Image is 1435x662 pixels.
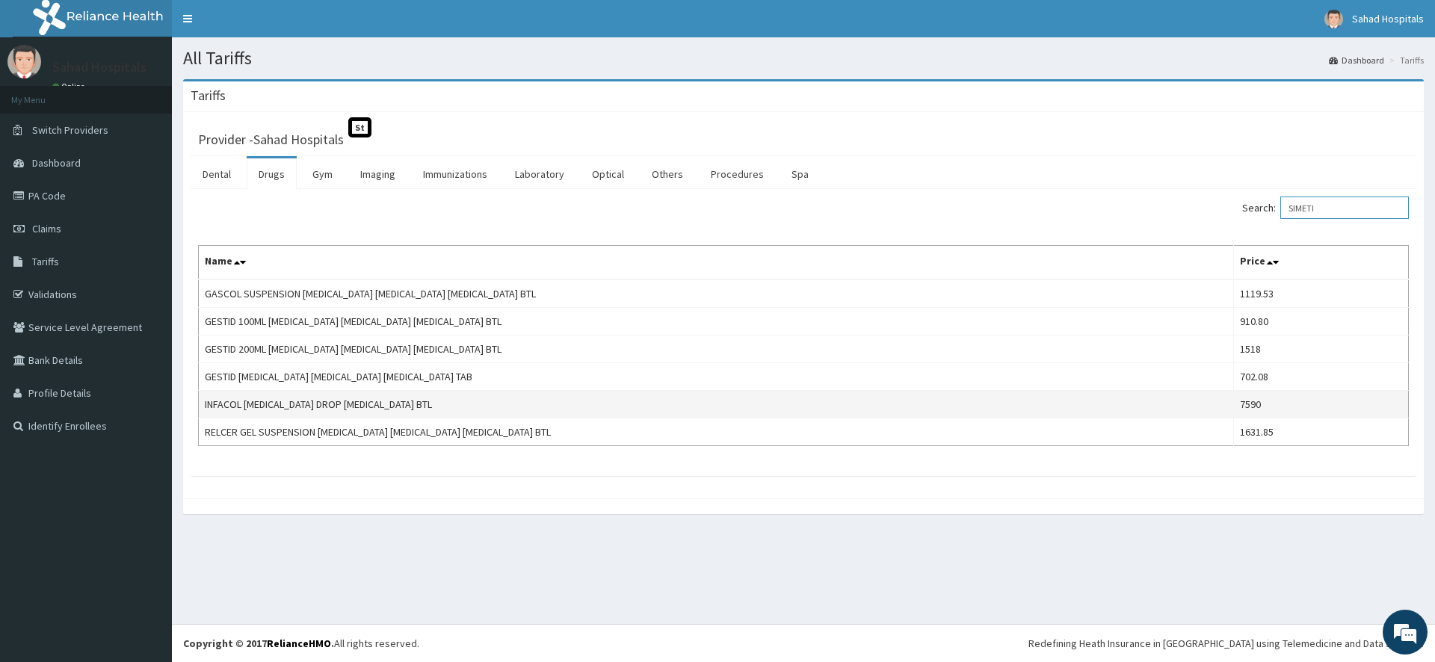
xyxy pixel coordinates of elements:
td: GESTID 200ML [MEDICAL_DATA] [MEDICAL_DATA] [MEDICAL_DATA] BTL [199,335,1234,363]
a: Laboratory [503,158,576,190]
a: Others [640,158,695,190]
input: Search: [1280,197,1409,219]
div: Minimize live chat window [245,7,281,43]
img: d_794563401_company_1708531726252_794563401 [28,75,61,112]
a: RelianceHMO [267,637,331,650]
span: Tariffs [32,255,59,268]
td: 910.80 [1234,308,1409,335]
a: Dental [191,158,243,190]
img: User Image [7,45,41,78]
td: GASCOL SUSPENSION [MEDICAL_DATA] [MEDICAL_DATA] [MEDICAL_DATA] BTL [199,279,1234,308]
a: Imaging [348,158,407,190]
a: Spa [780,158,821,190]
span: Switch Providers [32,123,108,137]
a: Online [52,81,88,92]
strong: Copyright © 2017 . [183,637,334,650]
div: Chat with us now [78,84,251,103]
td: INFACOL [MEDICAL_DATA] DROP [MEDICAL_DATA] BTL [199,391,1234,418]
h3: Tariffs [191,89,226,102]
span: Dashboard [32,156,81,170]
td: 1631.85 [1234,418,1409,446]
span: Claims [32,222,61,235]
span: St [348,117,371,137]
a: Procedures [699,158,776,190]
span: We're online! [87,188,206,339]
a: Dashboard [1329,54,1384,66]
th: Price [1234,246,1409,280]
td: 7590 [1234,391,1409,418]
span: Sahad Hospitals [1352,12,1424,25]
li: Tariffs [1386,54,1424,66]
a: Drugs [247,158,297,190]
td: GESTID [MEDICAL_DATA] [MEDICAL_DATA] [MEDICAL_DATA] TAB [199,363,1234,391]
td: GESTID 100ML [MEDICAL_DATA] [MEDICAL_DATA] [MEDICAL_DATA] BTL [199,308,1234,335]
a: Immunizations [411,158,499,190]
th: Name [199,246,1234,280]
h3: Provider - Sahad Hospitals [198,133,344,146]
footer: All rights reserved. [172,624,1435,662]
h1: All Tariffs [183,49,1424,68]
a: Gym [300,158,345,190]
p: Sahad Hospitals [52,61,146,74]
textarea: Type your message and hit 'Enter' [7,408,285,460]
td: 1119.53 [1234,279,1409,308]
td: RELCER GEL SUSPENSION [MEDICAL_DATA] [MEDICAL_DATA] [MEDICAL_DATA] BTL [199,418,1234,446]
div: Redefining Heath Insurance in [GEOGRAPHIC_DATA] using Telemedicine and Data Science! [1028,636,1424,651]
a: Optical [580,158,636,190]
img: User Image [1324,10,1343,28]
td: 702.08 [1234,363,1409,391]
td: 1518 [1234,335,1409,363]
label: Search: [1242,197,1409,219]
